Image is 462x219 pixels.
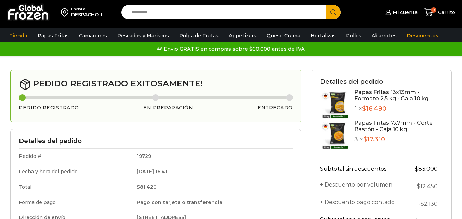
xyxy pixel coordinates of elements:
[61,6,71,18] img: address-field-icon.svg
[406,178,443,195] td: -
[354,120,433,133] a: Papas Fritas 7x7mm - Corte Bastón - Caja 10 kg
[263,29,304,42] a: Queso Crema
[6,29,31,42] a: Tienda
[436,9,455,16] span: Carrito
[19,138,293,145] h3: Detalles del pedido
[19,195,132,210] td: Forma de pago
[421,201,424,207] span: $
[404,29,442,42] a: Descuentos
[424,4,455,20] a: 0 Carrito
[71,11,102,18] div: DESPACHO 1
[431,7,436,13] span: 0
[19,164,132,179] td: Fecha y hora del pedido
[132,195,293,210] td: Pago con tarjeta o transferencia
[415,166,418,172] span: $
[406,195,443,213] td: -
[362,105,366,112] span: $
[363,136,385,143] bdi: 17.310
[71,6,102,11] div: Enviar a
[225,29,260,42] a: Appetizers
[258,105,293,111] h3: Entregado
[368,29,400,42] a: Abarrotes
[326,5,341,19] button: Search button
[363,136,367,143] span: $
[76,29,110,42] a: Camarones
[137,184,140,190] span: $
[417,183,438,190] bdi: 12.450
[415,166,438,172] bdi: 83.000
[19,78,293,91] h2: Pedido registrado exitosamente!
[354,105,443,113] p: 1 ×
[384,5,417,19] a: Mi cuenta
[114,29,172,42] a: Pescados y Mariscos
[34,29,72,42] a: Papas Fritas
[132,149,293,164] td: 19729
[19,179,132,195] td: Total
[391,9,418,16] span: Mi cuenta
[421,201,438,207] bdi: 2.130
[354,89,428,102] a: Papas Fritas 13x13mm - Formato 2,5 kg - Caja 10 kg
[19,149,132,164] td: Pedido #
[176,29,222,42] a: Pulpa de Frutas
[132,164,293,179] td: [DATE] 16:41
[19,105,79,111] h3: Pedido registrado
[320,160,406,178] th: Subtotal sin descuentos
[307,29,339,42] a: Hortalizas
[354,136,443,143] p: 3 ×
[343,29,365,42] a: Pollos
[143,105,193,111] h3: En preparación
[320,178,406,195] th: + Descuento por volumen
[137,184,157,190] bdi: 81.420
[362,105,386,112] bdi: 16.490
[417,183,420,190] span: $
[320,195,406,213] th: + Descuento pago contado
[320,78,443,86] h3: Detalles del pedido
